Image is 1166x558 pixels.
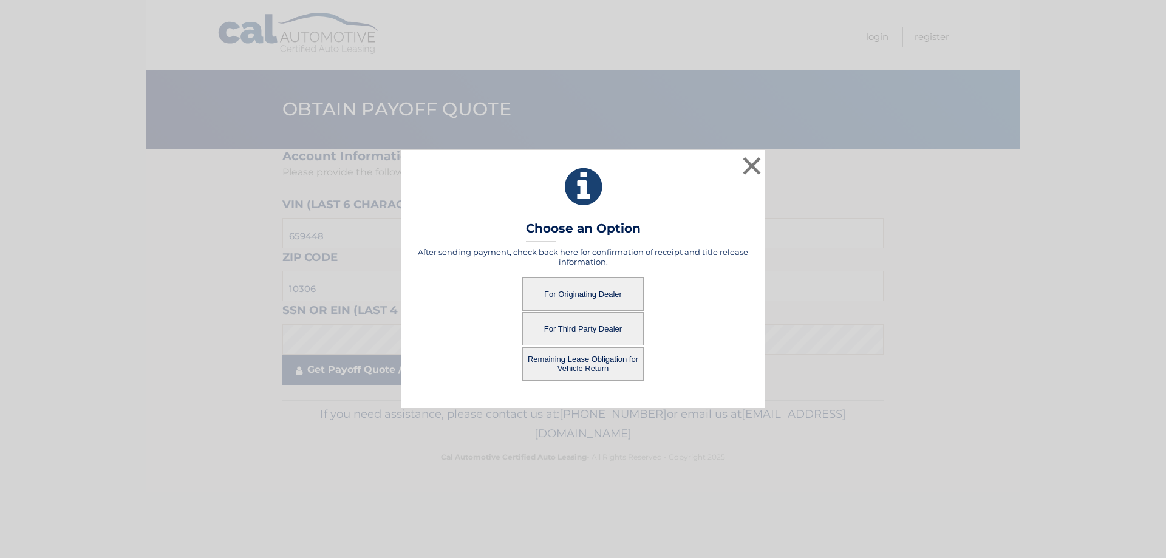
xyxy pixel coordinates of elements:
button: For Third Party Dealer [522,312,644,345]
h5: After sending payment, check back here for confirmation of receipt and title release information. [416,247,750,267]
h3: Choose an Option [526,221,641,242]
button: Remaining Lease Obligation for Vehicle Return [522,347,644,381]
button: × [740,154,764,178]
button: For Originating Dealer [522,277,644,311]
